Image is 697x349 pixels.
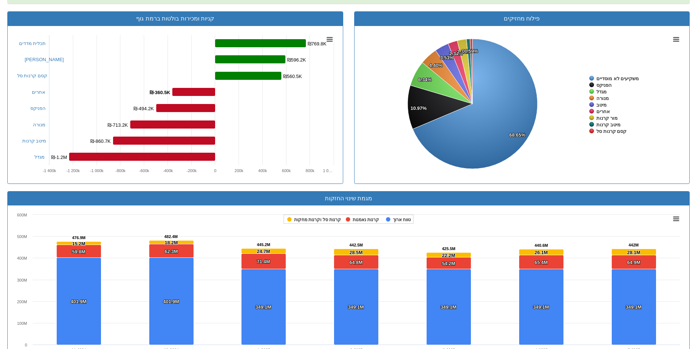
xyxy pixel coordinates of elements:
tspan: 445.2M [257,242,270,247]
tspan: ₪769.8K [308,41,327,47]
tspan: 54.2M [442,261,455,266]
tspan: 10.97% [411,105,427,111]
a: אחרים [32,89,45,95]
text: 0 [214,168,216,173]
h3: קניות ומכירות בולטות ברמת גוף [13,15,337,22]
tspan: 349.1M [255,304,271,310]
text: 100M [17,321,27,326]
tspan: 442M [629,243,639,247]
a: מגדל [34,154,45,160]
a: תכלית מדדים [19,41,46,46]
text: -800k [115,168,125,173]
tspan: 0.59% [465,48,478,54]
a: מנורה [33,122,45,127]
tspan: מיטב קרנות [596,122,621,127]
text: 600M [17,213,27,217]
tspan: קסם קרנות סל [596,129,626,134]
tspan: -1 200k [66,168,80,173]
tspan: מיטב [596,102,607,108]
tspan: 440.6M [535,243,548,248]
tspan: 15.2M [72,241,85,246]
tspan: 71.4M [257,259,270,264]
tspan: 349.1M [348,304,364,310]
text: 300M [17,278,27,282]
tspan: קרנות נאמנות [353,217,379,222]
text: 400M [17,256,27,260]
tspan: 401.9M [71,299,86,304]
tspan: 0.89% [462,48,476,54]
tspan: אחרים [596,109,610,114]
tspan: 68.65% [509,132,526,138]
a: קסם קרנות סל [17,73,47,78]
tspan: -1 400k [42,168,56,173]
text: 500M [17,234,27,239]
tspan: הפניקס [596,82,612,88]
tspan: קרנות סל וקרנות מחקות [294,217,341,222]
tspan: 18.2M [165,240,178,245]
h3: מגמת שינוי החזקות [13,195,684,202]
text: 400k [258,168,267,173]
text: -200k [186,168,196,173]
tspan: משקיעים לא מוסדיים [596,76,639,81]
tspan: 6.34% [418,77,432,82]
tspan: 1 0… [323,168,332,173]
tspan: ₪560.5K [283,74,302,79]
tspan: 28.5M [349,250,363,255]
tspan: מור קרנות [596,115,618,121]
tspan: 442.5M [349,243,363,247]
text: 600k [282,168,291,173]
tspan: ₪-1.2M [51,155,67,160]
tspan: 3.53% [440,55,454,60]
tspan: 2.34% [449,51,463,56]
tspan: ₪-494.2K [134,106,154,111]
tspan: 349.1M [533,304,549,310]
a: הפניקס [30,105,46,111]
tspan: -1 000k [90,168,104,173]
tspan: 2.31% [457,49,471,55]
tspan: מנורה [596,96,609,101]
h3: פילוח מחזיקים [360,15,684,22]
tspan: מגדל [596,89,607,94]
text: 0 [25,343,27,347]
text: -600k [139,168,149,173]
tspan: 59.8M [72,249,85,255]
tspan: 24.7M [257,249,270,254]
tspan: 425.5M [442,246,456,251]
tspan: 64.9M [627,260,640,265]
tspan: ₪-860.7K [90,138,111,144]
tspan: 22.2M [442,253,455,258]
tspan: ₪-713.2K [108,122,128,128]
text: -400k [162,168,173,173]
tspan: 476.9M [72,235,86,240]
a: מיטב קרנות [22,138,46,144]
tspan: 401.9M [163,299,179,304]
tspan: 65.4M [535,260,548,265]
text: 800k [306,168,314,173]
tspan: טווח ארוך [393,217,411,222]
tspan: 26.1M [535,250,548,255]
tspan: 482.4M [164,234,178,239]
a: [PERSON_NAME] [25,57,64,62]
tspan: 4.40% [429,63,443,68]
tspan: 62.3M [165,249,178,254]
tspan: 349.1M [441,304,456,310]
tspan: ₪596.2K [287,57,306,63]
tspan: 64.8M [349,260,363,265]
tspan: 28.1M [627,250,640,255]
tspan: 349.1M [626,304,641,310]
tspan: ₪-360.5K [150,90,170,95]
text: 200k [235,168,243,173]
text: 200M [17,300,27,304]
